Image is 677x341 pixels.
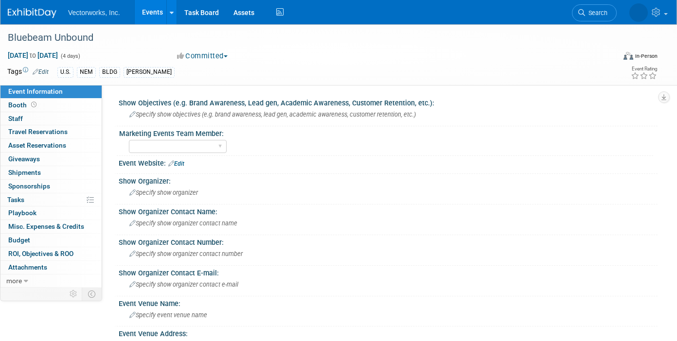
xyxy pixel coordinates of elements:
div: BLDG [99,67,120,77]
button: Committed [174,51,232,61]
a: Attachments [0,261,102,274]
a: Edit [168,160,184,167]
div: Show Organizer Contact Name: [119,205,658,217]
span: Attachments [8,263,47,271]
span: Vectorworks, Inc. [68,9,120,17]
span: Budget [8,236,30,244]
img: Format-Inperson.png [624,52,633,60]
div: In-Person [635,52,658,60]
a: Sponsorships [0,180,102,193]
span: Specify show organizer [129,189,198,196]
div: Event Venue Name: [119,296,658,308]
td: Tags [7,67,49,78]
a: Staff [0,112,102,125]
a: Event Information [0,85,102,98]
a: more [0,274,102,288]
span: Sponsorships [8,182,50,190]
a: Travel Reservations [0,125,102,138]
span: Event Information [8,87,63,95]
span: Shipments [8,169,41,176]
span: Search [585,9,607,17]
span: Misc. Expenses & Credits [8,222,84,230]
a: Giveaways [0,153,102,166]
span: ROI, Objectives & ROO [8,250,73,257]
span: Specify show objectives (e.g. brand awareness, lead gen, academic awareness, customer retention, ... [129,111,416,118]
a: Tasks [0,193,102,206]
span: more [6,277,22,285]
span: Booth [8,101,38,109]
img: ExhibitDay [8,8,56,18]
a: Misc. Expenses & Credits [0,220,102,233]
span: to [28,51,37,59]
a: Budget [0,234,102,247]
span: [DATE] [DATE] [7,51,58,60]
span: Specify event venue name [129,311,207,319]
span: Staff [8,115,23,122]
div: [PERSON_NAME] [124,67,175,77]
div: Show Organizer: [119,174,658,186]
span: Specify show organizer contact name [129,220,237,227]
a: Playbook [0,206,102,220]
div: Event Format [561,51,658,65]
span: Booth not reserved yet [29,101,38,108]
a: Asset Reservations [0,139,102,152]
span: Playbook [8,209,36,217]
div: Bluebeam Unbound [4,29,602,47]
span: Specify show organizer contact e-mail [129,281,238,288]
div: Event Venue Address: [119,326,658,339]
a: Booth [0,99,102,112]
a: ROI, Objectives & ROO [0,247,102,260]
td: Personalize Event Tab Strip [65,288,82,300]
img: Tania Arabian [629,3,648,22]
span: Giveaways [8,155,40,163]
div: Event Rating [631,67,657,71]
a: Search [572,4,617,21]
div: Event Website: [119,156,658,169]
div: Show Organizer Contact Number: [119,235,658,247]
div: Marketing Events Team Member: [119,126,653,138]
div: Show Objectives (e.g. Brand Awareness, Lead gen, Academic Awareness, Customer Retention, etc.): [119,96,658,108]
td: Toggle Event Tabs [82,288,102,300]
div: NEM [77,67,96,77]
div: Show Organizer Contact E-mail: [119,266,658,278]
span: Asset Reservations [8,141,66,149]
span: Specify show organizer contact number [129,250,243,257]
span: Travel Reservations [8,128,68,136]
span: (4 days) [60,53,80,59]
a: Shipments [0,166,102,179]
span: Tasks [7,196,24,204]
div: U.S. [57,67,73,77]
a: Edit [33,68,49,75]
